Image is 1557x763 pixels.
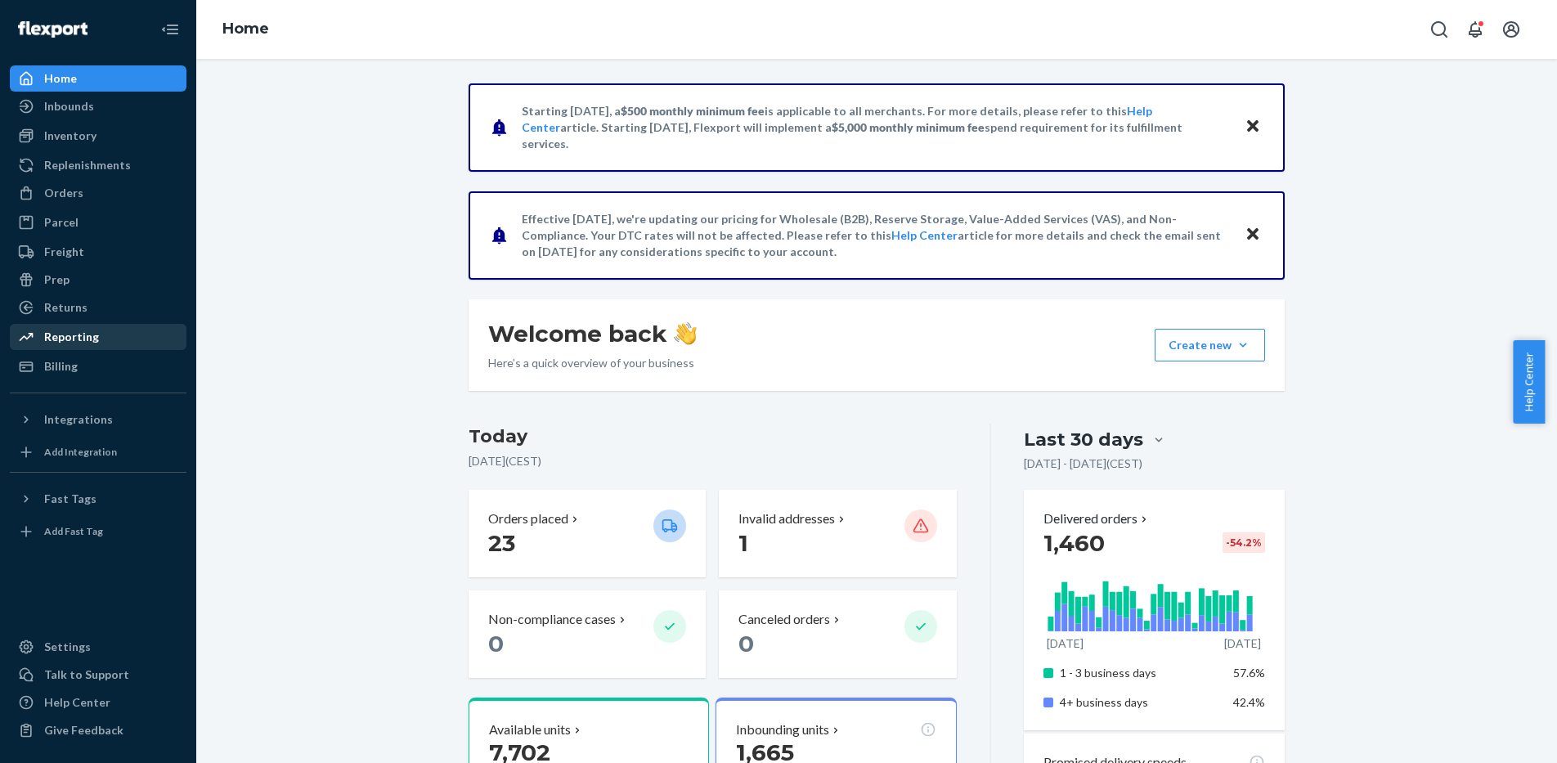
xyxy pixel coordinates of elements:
div: -54.2 % [1223,532,1265,553]
a: Reporting [10,324,186,350]
span: 23 [488,529,515,557]
a: Returns [10,294,186,321]
a: Talk to Support [10,662,186,688]
button: Fast Tags [10,486,186,512]
a: Settings [10,634,186,660]
p: Invalid addresses [738,509,835,528]
button: Non-compliance cases 0 [469,590,706,678]
ol: breadcrumbs [209,6,282,53]
button: Canceled orders 0 [719,590,956,678]
div: Billing [44,358,78,375]
div: Inbounds [44,98,94,114]
a: Prep [10,267,186,293]
div: Orders [44,185,83,201]
div: Integrations [44,411,113,428]
p: Canceled orders [738,610,830,629]
button: Help Center [1513,340,1545,424]
button: Delivered orders [1043,509,1151,528]
p: Non-compliance cases [488,610,616,629]
span: 57.6% [1233,666,1265,680]
a: Add Fast Tag [10,518,186,545]
div: Fast Tags [44,491,96,507]
div: Talk to Support [44,667,129,683]
button: Open Search Box [1423,13,1456,46]
a: Home [10,65,186,92]
div: Help Center [44,694,110,711]
img: hand-wave emoji [674,322,697,345]
div: Returns [44,299,87,316]
div: Reporting [44,329,99,345]
span: $500 monthly minimum fee [621,104,765,118]
a: Billing [10,353,186,379]
p: Effective [DATE], we're updating our pricing for Wholesale (B2B), Reserve Storage, Value-Added Se... [522,211,1229,260]
button: Close Navigation [154,13,186,46]
button: Open notifications [1459,13,1492,46]
button: Create new [1155,329,1265,361]
span: 1 [738,529,748,557]
span: 42.4% [1233,695,1265,709]
div: Last 30 days [1024,427,1143,452]
h1: Welcome back [488,319,697,348]
a: Inventory [10,123,186,149]
div: Add Integration [44,445,117,459]
a: Add Integration [10,439,186,465]
button: Close [1242,115,1263,139]
div: Give Feedback [44,722,123,738]
div: Inventory [44,128,96,144]
button: Orders placed 23 [469,490,706,577]
span: 0 [738,630,754,658]
p: Starting [DATE], a is applicable to all merchants. For more details, please refer to this article... [522,103,1229,152]
div: Parcel [44,214,79,231]
p: Inbounding units [736,720,829,739]
img: Flexport logo [18,21,87,38]
button: Integrations [10,406,186,433]
h3: Today [469,424,957,450]
div: Add Fast Tag [44,524,103,538]
span: 1,460 [1043,529,1105,557]
button: Close [1242,223,1263,247]
p: 1 - 3 business days [1060,665,1221,681]
a: Freight [10,239,186,265]
div: Replenishments [44,157,131,173]
p: Here’s a quick overview of your business [488,355,697,371]
p: Orders placed [488,509,568,528]
p: [DATE] ( CEST ) [469,453,957,469]
button: Open account menu [1495,13,1528,46]
p: [DATE] [1224,635,1261,652]
a: Home [222,20,269,38]
span: $5,000 monthly minimum fee [832,120,985,134]
a: Orders [10,180,186,206]
div: Settings [44,639,91,655]
p: [DATE] [1047,635,1084,652]
a: Help Center [10,689,186,716]
p: 4+ business days [1060,694,1221,711]
a: Replenishments [10,152,186,178]
a: Help Center [891,228,958,242]
span: 0 [488,630,504,658]
div: Freight [44,244,84,260]
a: Parcel [10,209,186,236]
button: Invalid addresses 1 [719,490,956,577]
p: Available units [489,720,571,739]
p: [DATE] - [DATE] ( CEST ) [1024,456,1142,472]
div: Home [44,70,77,87]
button: Give Feedback [10,717,186,743]
a: Inbounds [10,93,186,119]
div: Prep [44,272,70,288]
